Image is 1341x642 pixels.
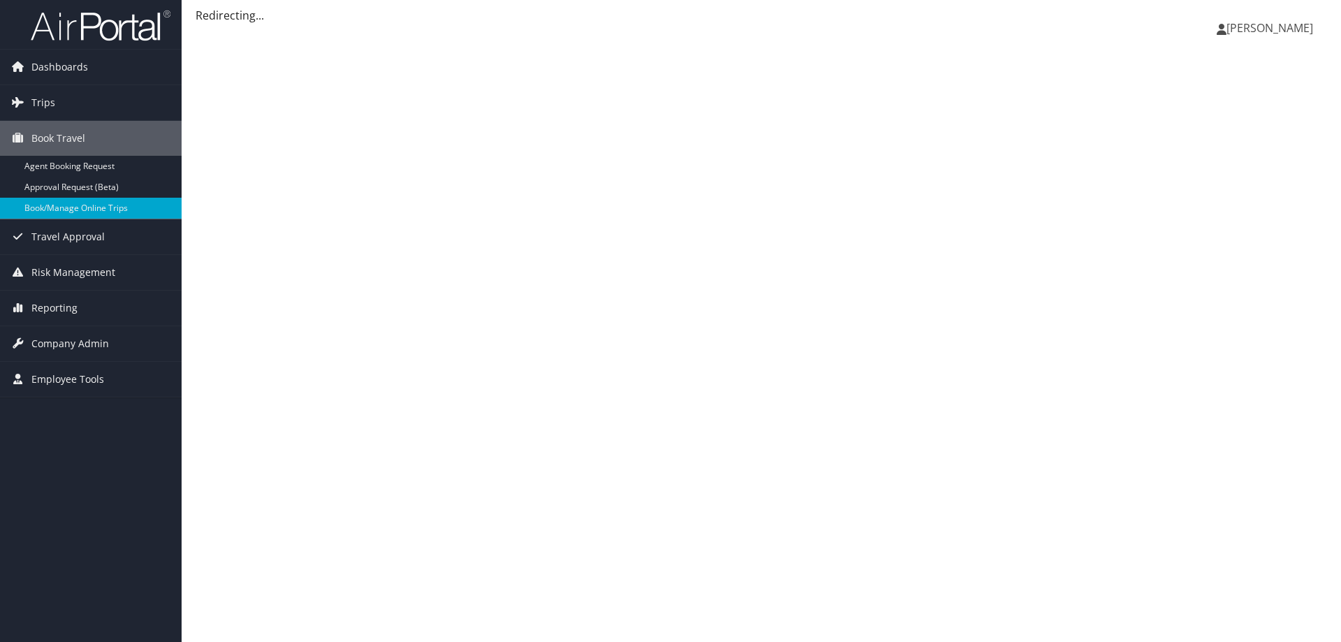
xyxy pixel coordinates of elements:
[1226,20,1313,36] span: [PERSON_NAME]
[31,219,105,254] span: Travel Approval
[31,291,78,326] span: Reporting
[31,85,55,120] span: Trips
[31,50,88,85] span: Dashboards
[196,7,1327,24] div: Redirecting...
[31,9,170,42] img: airportal-logo.png
[31,255,115,290] span: Risk Management
[31,121,85,156] span: Book Travel
[31,362,104,397] span: Employee Tools
[31,326,109,361] span: Company Admin
[1217,7,1327,49] a: [PERSON_NAME]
